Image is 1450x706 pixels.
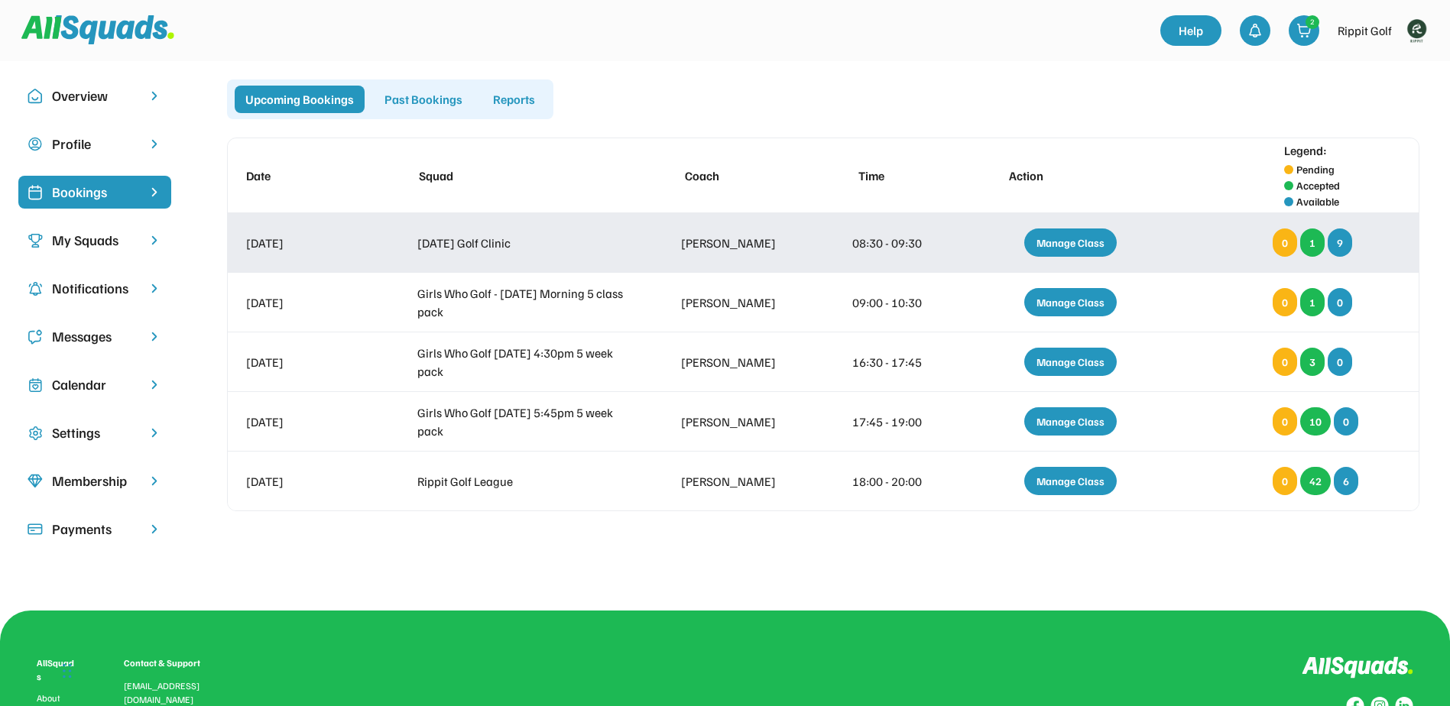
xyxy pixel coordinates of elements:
div: Past Bookings [374,86,473,113]
img: chevron-right.svg [147,329,162,344]
div: 1 [1300,288,1325,316]
img: Icon%20copy%2016.svg [28,426,43,441]
div: Calendar [52,374,138,395]
img: chevron-right.svg [147,377,162,392]
div: [DATE] [246,353,362,371]
div: [PERSON_NAME] [681,353,796,371]
div: Profile [52,134,138,154]
div: [DATE] [246,293,362,312]
div: [DATE] [246,234,362,252]
div: [DATE] [246,413,362,431]
div: Messages [52,326,138,347]
div: 42 [1300,467,1331,495]
div: Rippit Golf [1338,21,1392,40]
div: 09:00 - 10:30 [852,293,945,312]
div: Overview [52,86,138,106]
div: 0 [1334,407,1358,436]
div: 1 [1300,228,1325,257]
div: Girls Who Golf [DATE] 4:30pm 5 week pack [417,344,625,381]
div: 9 [1328,228,1352,257]
div: My Squads [52,230,138,251]
div: Girls Who Golf - [DATE] Morning 5 class pack [417,284,625,321]
div: 0 [1328,348,1352,376]
div: Manage Class [1024,467,1117,495]
a: Help [1160,15,1221,46]
div: 0 [1273,228,1297,257]
div: Membership [52,471,138,491]
img: shopping-cart-01%20%281%29.svg [1296,23,1312,38]
div: [PERSON_NAME] [681,472,796,491]
img: Icon%20%2819%29.svg [28,185,43,200]
div: 16:30 - 17:45 [852,353,945,371]
img: chevron-right.svg [147,137,162,151]
div: Squad [419,167,627,185]
img: Icon%20copy%208.svg [28,474,43,489]
img: Squad%20Logo.svg [21,15,174,44]
div: 08:30 - 09:30 [852,234,945,252]
div: Date [246,167,362,185]
div: 0 [1328,288,1352,316]
div: 10 [1300,407,1331,436]
img: Icon%20copy%2010.svg [28,89,43,104]
div: 0 [1273,288,1297,316]
div: 0 [1273,348,1297,376]
img: bell-03%20%281%29.svg [1247,23,1263,38]
div: Available [1296,193,1339,209]
img: chevron-right.svg [147,89,162,103]
div: Girls Who Golf [DATE] 5:45pm 5 week pack [417,403,625,440]
div: Manage Class [1024,288,1117,316]
div: Settings [52,423,138,443]
div: [DATE] Golf Clinic [417,234,625,252]
div: Bookings [52,182,138,202]
img: Icon%20copy%204.svg [28,281,43,296]
div: 6 [1334,467,1358,495]
div: 0 [1273,407,1297,436]
div: Rippit Golf League [417,472,625,491]
div: 0 [1273,467,1297,495]
div: Action [1009,167,1147,185]
img: chevron-right.svg [147,233,162,248]
div: 2 [1306,16,1319,28]
div: Manage Class [1024,228,1117,257]
div: [PERSON_NAME] [681,293,796,312]
div: Legend: [1284,141,1327,160]
img: user-circle.svg [28,137,43,152]
div: Notifications [52,278,138,299]
img: Rippitlogov2_green.png [1401,15,1432,46]
div: Accepted [1296,177,1340,193]
div: Upcoming Bookings [235,86,365,113]
div: [PERSON_NAME] [681,234,796,252]
img: chevron-right%20copy%203.svg [147,185,162,199]
div: [DATE] [246,472,362,491]
div: Manage Class [1024,348,1117,376]
div: Coach [685,167,800,185]
img: Icon%20copy%203.svg [28,233,43,248]
div: [PERSON_NAME] [681,413,796,431]
div: 18:00 - 20:00 [852,472,945,491]
img: chevron-right.svg [147,474,162,488]
img: chevron-right.svg [147,281,162,296]
div: 3 [1300,348,1325,376]
img: Icon%20copy%205.svg [28,329,43,345]
div: Time [858,167,951,185]
img: chevron-right.svg [147,426,162,440]
div: Reports [482,86,546,113]
div: 17:45 - 19:00 [852,413,945,431]
img: Icon%20copy%207.svg [28,377,43,393]
div: Pending [1296,161,1335,177]
img: Logo%20inverted.svg [1302,656,1413,678]
div: Manage Class [1024,407,1117,436]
